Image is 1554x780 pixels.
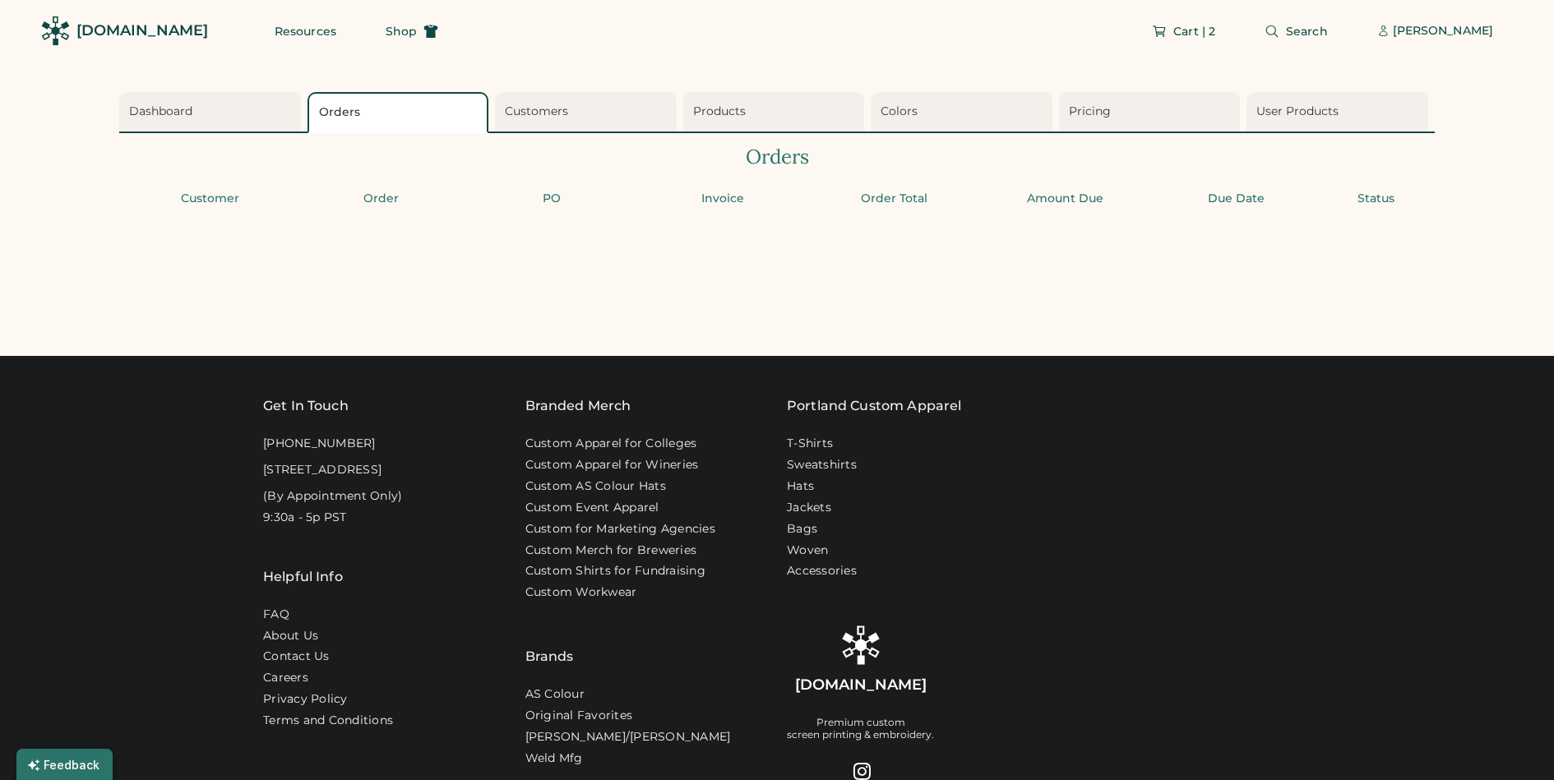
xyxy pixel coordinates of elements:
[1132,15,1235,48] button: Cart | 2
[787,563,857,579] a: Accessories
[525,436,697,452] a: Custom Apparel for Colleges
[787,436,833,452] a: T-Shirts
[263,607,289,623] a: FAQ
[263,648,330,665] a: Contact Us
[1286,25,1328,37] span: Search
[525,500,659,516] a: Custom Event Apparel
[787,716,934,742] div: Premium custom screen printing & embroidery.
[525,686,585,703] a: AS Colour
[1173,25,1215,37] span: Cart | 2
[263,396,349,416] div: Get In Touch
[300,191,461,207] div: Order
[119,143,1435,171] div: Orders
[255,15,356,48] button: Resources
[525,478,666,495] a: Custom AS Colour Hats
[1326,191,1425,207] div: Status
[693,104,860,120] div: Products
[525,584,637,601] a: Custom Workwear
[525,708,633,724] a: Original Favorites
[1245,15,1348,48] button: Search
[263,567,343,587] div: Helpful Info
[787,542,828,559] a: Woven
[263,670,308,686] a: Careers
[787,521,817,538] a: Bags
[984,191,1145,207] div: Amount Due
[366,15,458,48] button: Shop
[841,625,881,665] img: Rendered Logo - Screens
[642,191,803,207] div: Invoice
[525,750,583,767] a: Weld Mfg
[1069,104,1236,120] div: Pricing
[1393,23,1493,39] div: [PERSON_NAME]
[41,16,70,45] img: Rendered Logo - Screens
[263,628,318,644] a: About Us
[263,488,402,505] div: (By Appointment Only)
[505,104,672,120] div: Customers
[129,191,290,207] div: Customer
[787,396,961,416] a: Portland Custom Apparel
[319,104,483,121] div: Orders
[525,729,731,745] a: [PERSON_NAME]/[PERSON_NAME]
[129,104,296,120] div: Dashboard
[813,191,974,207] div: Order Total
[525,521,715,538] a: Custom for Marketing Agencies
[525,396,631,416] div: Branded Merch
[263,436,376,452] div: [PHONE_NUMBER]
[76,21,208,41] div: [DOMAIN_NAME]
[263,462,382,478] div: [STREET_ADDRESS]
[525,606,574,667] div: Brands
[525,563,705,579] a: Custom Shirts for Fundraising
[263,691,348,708] a: Privacy Policy
[787,478,814,495] a: Hats
[795,675,927,695] div: [DOMAIN_NAME]
[525,542,697,559] a: Custom Merch for Breweries
[1155,191,1316,207] div: Due Date
[386,25,417,37] span: Shop
[787,500,831,516] a: Jackets
[881,104,1048,120] div: Colors
[471,191,632,207] div: PO
[1256,104,1423,120] div: User Products
[263,510,347,526] div: 9:30a - 5p PST
[525,457,699,473] a: Custom Apparel for Wineries
[263,713,393,729] div: Terms and Conditions
[787,457,857,473] a: Sweatshirts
